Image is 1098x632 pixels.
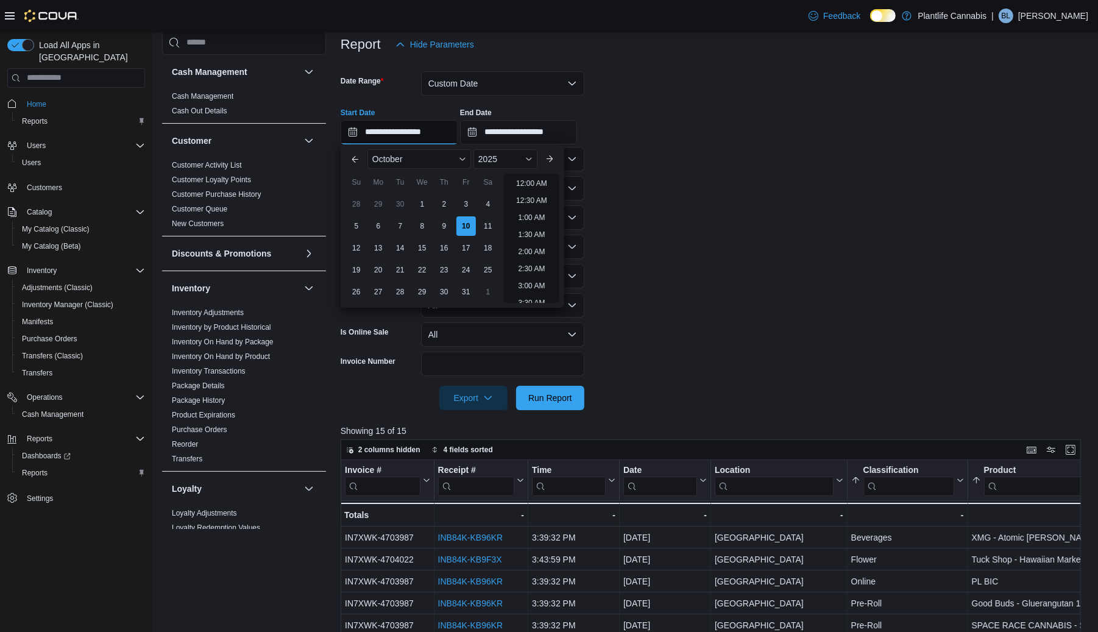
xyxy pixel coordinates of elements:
button: Purchase Orders [12,330,150,347]
h3: Loyalty [172,483,202,495]
p: Plantlife Cannabis [918,9,986,23]
button: Receipt # [437,464,523,495]
div: Bruno Leest [999,9,1013,23]
label: Start Date [341,108,375,118]
span: Cash Management [172,91,233,101]
span: Package Details [172,381,225,391]
a: Reorder [172,440,198,449]
span: Inventory Transactions [172,366,246,376]
span: BL [1002,9,1011,23]
li: 1:30 AM [513,227,550,242]
a: Purchase Orders [17,332,82,346]
div: day-7 [391,216,410,236]
div: day-13 [369,238,388,258]
a: INB84K-KB96KR [437,577,503,586]
div: day-11 [478,216,498,236]
button: Inventory [302,281,316,296]
a: INB84K-KB96KR [437,598,503,608]
a: Inventory On Hand by Product [172,352,270,361]
div: Fr [456,172,476,192]
span: 2025 [478,154,497,164]
p: [PERSON_NAME] [1018,9,1088,23]
span: Transfers [172,454,202,464]
span: 4 fields sorted [444,445,493,455]
div: Mo [369,172,388,192]
button: Loyalty [172,483,299,495]
input: Dark Mode [870,9,896,22]
button: Customers [2,179,150,196]
button: Inventory [2,262,150,279]
a: Customer Queue [172,205,227,213]
a: Package History [172,396,225,405]
div: [GEOGRAPHIC_DATA] [715,574,843,589]
a: My Catalog (Beta) [17,239,86,254]
div: Sa [478,172,498,192]
div: day-5 [347,216,366,236]
p: Showing 15 of 15 [341,425,1088,437]
div: day-29 [413,282,432,302]
li: 12:30 AM [511,193,552,208]
ul: Time [504,174,559,303]
div: Flower [851,552,963,567]
h3: Inventory [172,282,210,294]
a: INB84K-KB9F3X [437,555,501,564]
span: Feedback [823,10,860,22]
button: Previous Month [345,149,365,169]
span: Purchase Orders [22,334,77,344]
div: We [413,172,432,192]
span: October [372,154,403,164]
span: Users [22,138,145,153]
div: Online [851,574,963,589]
div: - [437,508,523,522]
button: Custom Date [421,71,584,96]
a: Customers [22,180,67,195]
div: day-23 [434,260,454,280]
span: Users [27,141,46,151]
a: Reports [17,114,52,129]
span: Reports [17,114,145,129]
div: - [532,508,615,522]
span: Cash Out Details [172,106,227,116]
button: Catalog [2,204,150,221]
button: Transfers [12,364,150,382]
div: Receipt # [437,464,514,476]
button: Open list of options [567,154,577,164]
span: Adjustments (Classic) [22,283,93,293]
button: Customer [302,133,316,148]
div: - [851,508,963,522]
a: Inventory Adjustments [172,308,244,317]
div: [GEOGRAPHIC_DATA] [715,552,843,567]
button: Location [715,464,843,495]
div: day-4 [478,194,498,214]
button: Inventory Manager (Classic) [12,296,150,313]
button: Invoice # [345,464,430,495]
button: Inventory [22,263,62,278]
a: Customer Loyalty Points [172,176,251,184]
div: Classification [863,464,954,495]
div: day-14 [391,238,410,258]
li: 2:30 AM [513,261,550,276]
span: Package History [172,396,225,405]
a: INB84K-KB96KR [437,620,503,630]
a: Transfers [172,455,202,463]
div: day-30 [434,282,454,302]
button: Discounts & Promotions [302,246,316,261]
div: Beverages [851,530,963,545]
div: day-16 [434,238,454,258]
li: 3:30 AM [513,296,550,310]
button: Reports [12,464,150,481]
span: Inventory [22,263,145,278]
span: Run Report [528,392,572,404]
a: Customer Activity List [172,161,242,169]
div: Pre-Roll [851,596,963,611]
span: Customers [27,183,62,193]
div: IN7XWK-4703987 [345,530,430,545]
button: Catalog [22,205,57,219]
div: day-30 [391,194,410,214]
button: Export [439,386,508,410]
span: Reports [17,466,145,480]
a: Transfers [17,366,57,380]
span: Customer Purchase History [172,190,261,199]
span: Users [17,155,145,170]
span: Dashboards [22,451,71,461]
